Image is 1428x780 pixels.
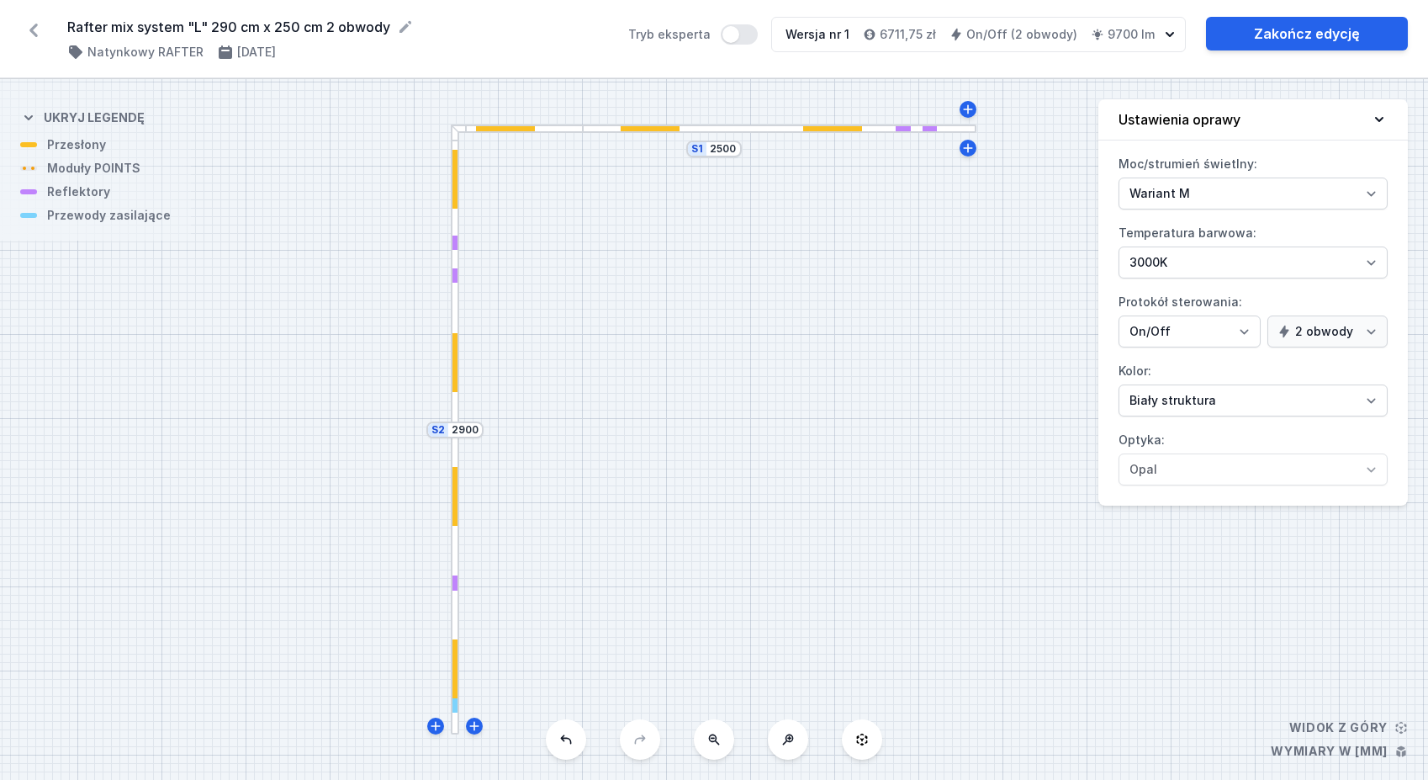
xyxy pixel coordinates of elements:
[710,142,737,156] input: Wymiar [mm]
[721,24,758,45] button: Tryb eksperta
[452,423,479,437] input: Wymiar [mm]
[1119,151,1388,210] label: Moc/strumień świetlny:
[1119,247,1388,279] select: Temperatura barwowa:
[397,19,414,35] button: Edytuj nazwę projektu
[880,26,936,43] h4: 6711,75 zł
[1119,316,1261,348] select: Protokół sterowania:
[785,26,849,43] div: Wersja nr 1
[44,109,145,126] h4: Ukryj legendę
[20,96,145,136] button: Ukryj legendę
[771,17,1186,52] button: Wersja nr 16711,75 złOn/Off (2 obwody)9700 lm
[67,17,608,37] form: Rafter mix system "L" 290 cm x 250 cm 2 obwody
[1098,99,1408,141] button: Ustawienia oprawy
[1108,26,1155,43] h4: 9700 lm
[1119,358,1388,417] label: Kolor:
[1206,17,1408,50] a: Zakończ edycję
[237,44,276,61] h4: [DATE]
[1119,178,1388,210] select: Moc/strumień świetlny:
[1119,454,1388,486] select: Optyka:
[1119,220,1388,279] label: Temperatura barwowa:
[1119,427,1388,486] label: Optyka:
[966,26,1077,43] h4: On/Off (2 obwody)
[1119,385,1388,417] select: Kolor:
[628,24,758,45] label: Tryb eksperta
[1267,316,1388,348] select: Protokół sterowania:
[1119,109,1240,130] h4: Ustawienia oprawy
[87,44,204,61] h4: Natynkowy RAFTER
[1119,289,1388,348] label: Protokół sterowania:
